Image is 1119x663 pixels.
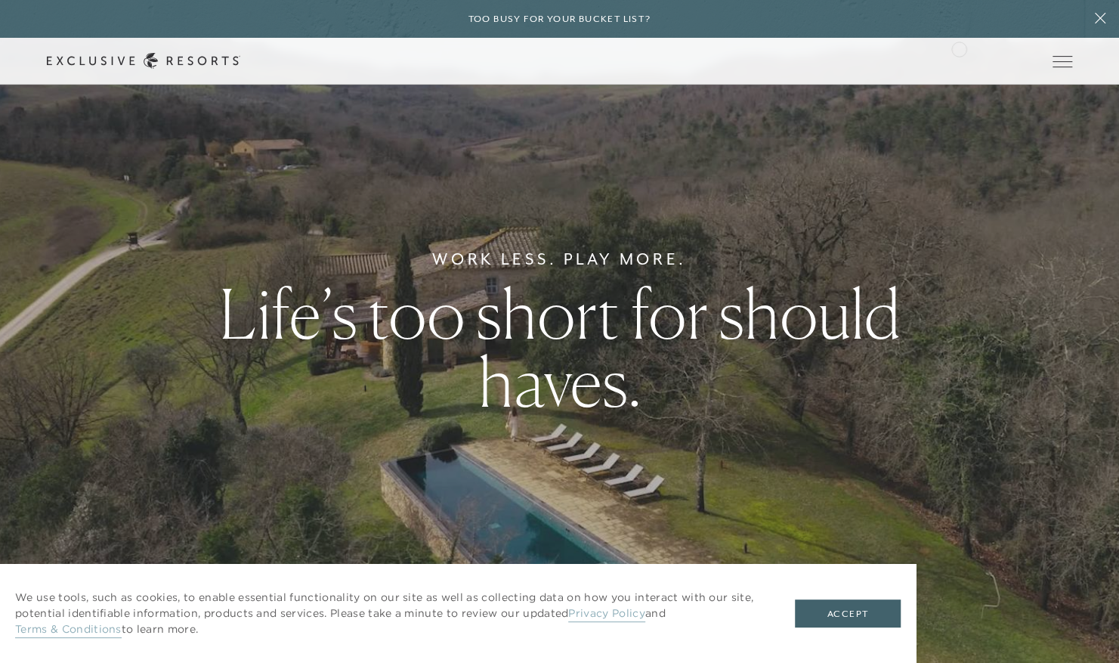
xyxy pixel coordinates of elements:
button: Open navigation [1053,56,1072,67]
h6: Work Less. Play More. [432,247,687,271]
h6: Too busy for your bucket list? [468,12,651,26]
p: We use tools, such as cookies, to enable essential functionality on our site as well as collectin... [15,590,765,637]
a: Privacy Policy [568,606,645,622]
button: Accept [795,599,901,628]
h1: Life’s too short for should haves. [196,280,923,416]
a: Terms & Conditions [15,622,122,638]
